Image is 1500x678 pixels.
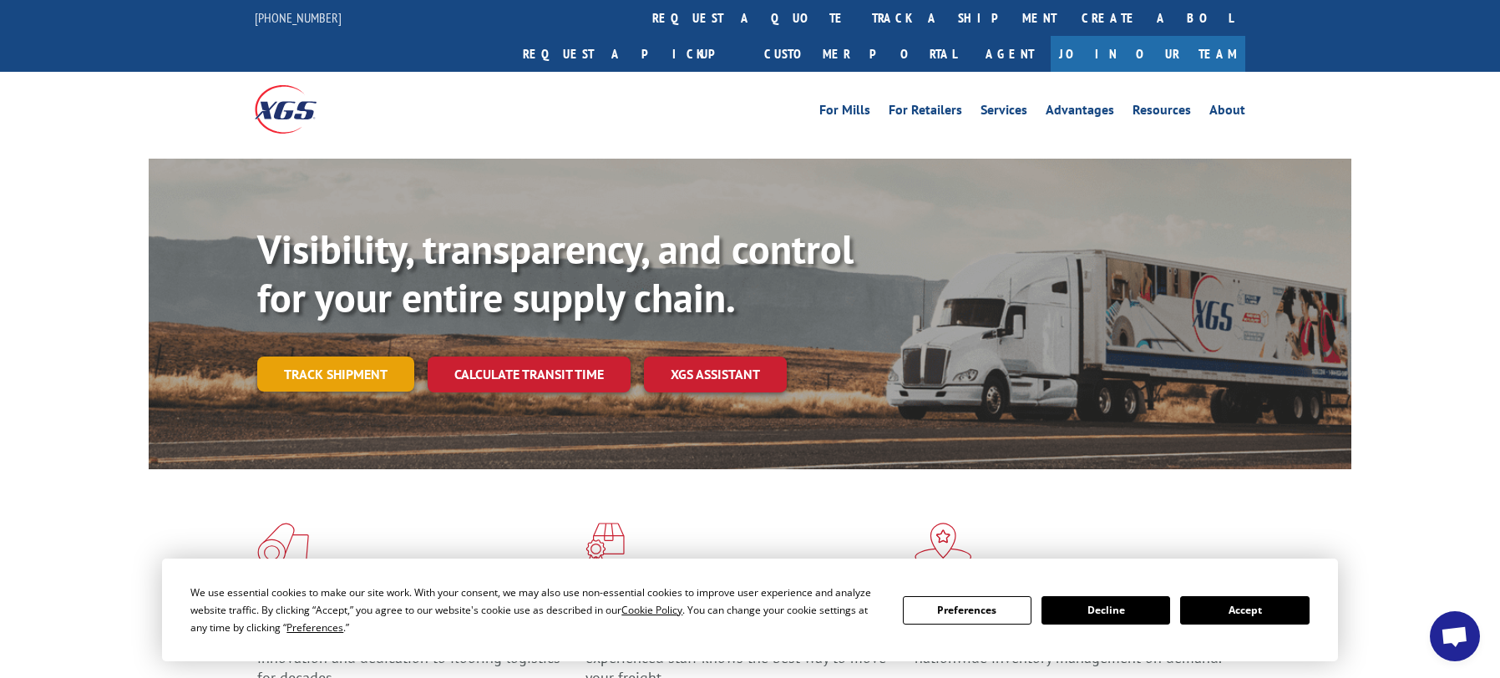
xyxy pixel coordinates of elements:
a: [PHONE_NUMBER] [255,9,342,26]
button: Decline [1041,596,1170,625]
a: Customer Portal [752,36,969,72]
a: Calculate transit time [428,357,631,392]
a: For Retailers [889,104,962,122]
div: Open chat [1430,611,1480,661]
a: Services [981,104,1027,122]
a: Join Our Team [1051,36,1245,72]
a: For Mills [819,104,870,122]
a: Resources [1133,104,1191,122]
button: Preferences [903,596,1031,625]
button: Accept [1180,596,1309,625]
img: xgs-icon-flagship-distribution-model-red [915,523,972,566]
b: Visibility, transparency, and control for your entire supply chain. [257,223,854,323]
a: Track shipment [257,357,414,392]
div: We use essential cookies to make our site work. With your consent, we may also use non-essential ... [190,584,882,636]
a: Request a pickup [510,36,752,72]
a: Agent [969,36,1051,72]
span: Preferences [286,620,343,635]
span: Cookie Policy [621,603,682,617]
a: About [1209,104,1245,122]
img: xgs-icon-total-supply-chain-intelligence-red [257,523,309,566]
a: Advantages [1046,104,1114,122]
img: xgs-icon-focused-on-flooring-red [585,523,625,566]
div: Cookie Consent Prompt [162,559,1338,661]
a: XGS ASSISTANT [644,357,787,392]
